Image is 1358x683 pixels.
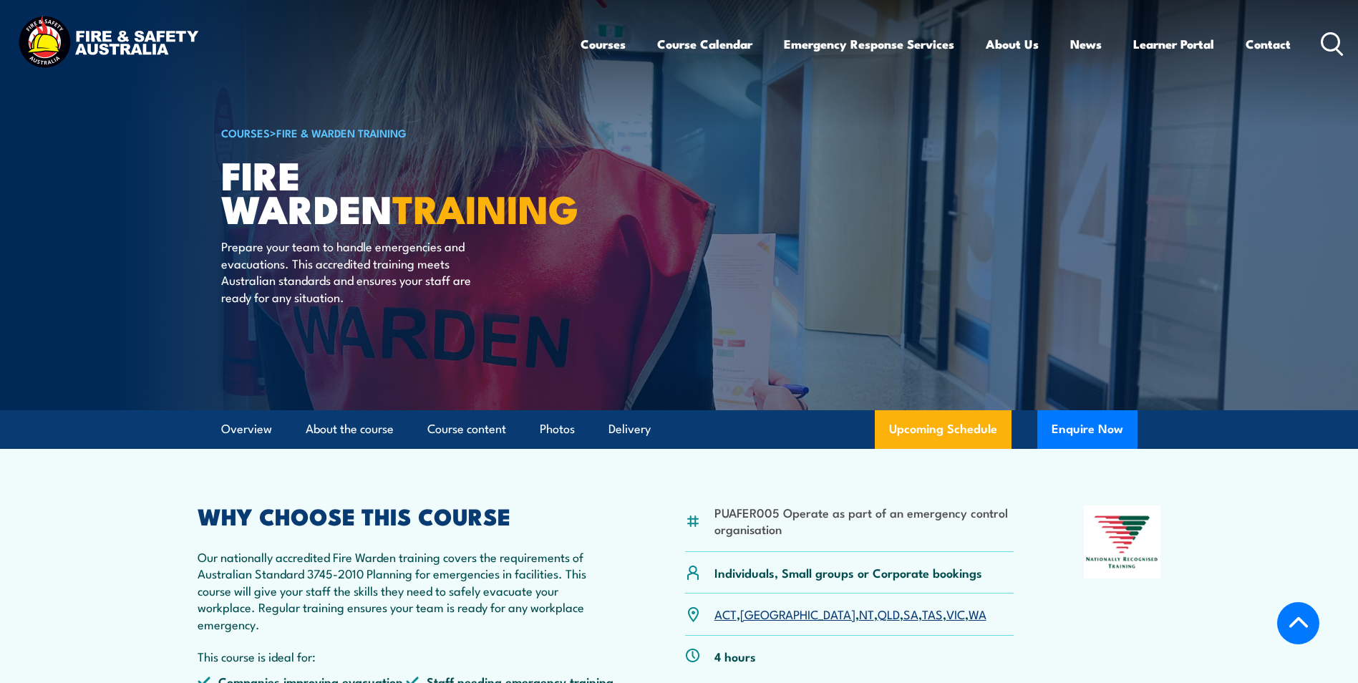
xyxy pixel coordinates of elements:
a: Fire & Warden Training [276,125,407,140]
p: Our nationally accredited Fire Warden training covers the requirements of Australian Standard 374... [198,548,616,632]
a: About Us [986,25,1039,63]
a: [GEOGRAPHIC_DATA] [740,605,855,622]
a: Learner Portal [1133,25,1214,63]
a: Course Calendar [657,25,752,63]
a: Upcoming Schedule [875,410,1012,449]
button: Enquire Now [1037,410,1138,449]
a: ACT [714,605,737,622]
h1: Fire Warden [221,158,575,224]
a: Course content [427,410,506,448]
p: Individuals, Small groups or Corporate bookings [714,564,982,581]
h2: WHY CHOOSE THIS COURSE [198,505,616,525]
p: Prepare your team to handle emergencies and evacuations. This accredited training meets Australia... [221,238,482,305]
a: News [1070,25,1102,63]
a: SA [903,605,918,622]
a: Courses [581,25,626,63]
a: VIC [946,605,965,622]
strong: TRAINING [392,178,578,237]
img: Nationally Recognised Training logo. [1084,505,1161,578]
p: , , , , , , , [714,606,986,622]
a: TAS [922,605,943,622]
a: NT [859,605,874,622]
p: This course is ideal for: [198,648,616,664]
a: QLD [878,605,900,622]
a: About the course [306,410,394,448]
a: WA [969,605,986,622]
h6: > [221,124,575,141]
li: PUAFER005 Operate as part of an emergency control organisation [714,504,1014,538]
p: 4 hours [714,648,756,664]
a: Contact [1246,25,1291,63]
a: COURSES [221,125,270,140]
a: Overview [221,410,272,448]
a: Photos [540,410,575,448]
a: Delivery [608,410,651,448]
a: Emergency Response Services [784,25,954,63]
